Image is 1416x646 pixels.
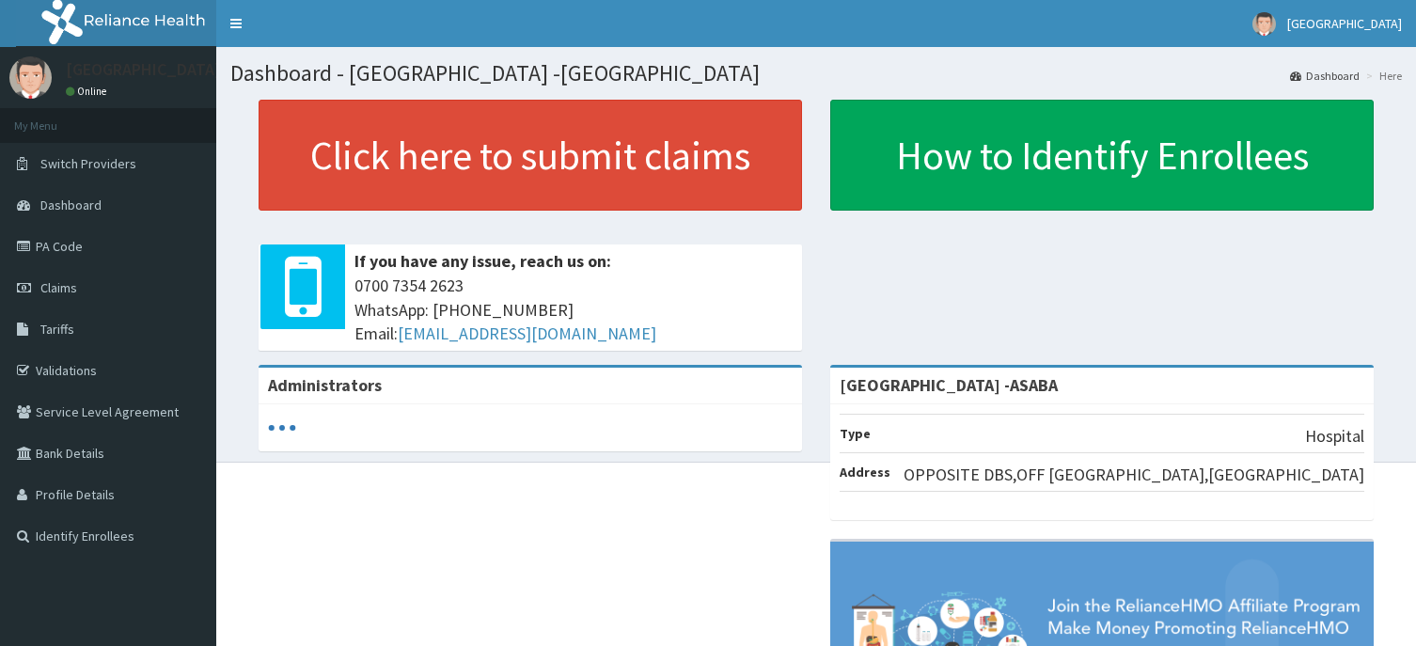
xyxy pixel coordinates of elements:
span: [GEOGRAPHIC_DATA] [1287,15,1402,32]
span: Dashboard [40,197,102,213]
span: Claims [40,279,77,296]
strong: [GEOGRAPHIC_DATA] -ASABA [840,374,1058,396]
b: Address [840,464,890,481]
p: [GEOGRAPHIC_DATA] [66,61,221,78]
p: Hospital [1305,424,1364,449]
b: Type [840,425,871,442]
b: Administrators [268,374,382,396]
b: If you have any issue, reach us on: [354,250,611,272]
p: OPPOSITE DBS,OFF [GEOGRAPHIC_DATA],[GEOGRAPHIC_DATA] [904,463,1364,487]
span: Tariffs [40,321,74,338]
span: 0700 7354 2623 WhatsApp: [PHONE_NUMBER] Email: [354,274,793,346]
a: Click here to submit claims [259,100,802,211]
a: Online [66,85,111,98]
img: User Image [1252,12,1276,36]
img: User Image [9,56,52,99]
a: [EMAIL_ADDRESS][DOMAIN_NAME] [398,323,656,344]
a: How to Identify Enrollees [830,100,1374,211]
svg: audio-loading [268,414,296,442]
span: Switch Providers [40,155,136,172]
li: Here [1361,68,1402,84]
a: Dashboard [1290,68,1360,84]
h1: Dashboard - [GEOGRAPHIC_DATA] -[GEOGRAPHIC_DATA] [230,61,1402,86]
